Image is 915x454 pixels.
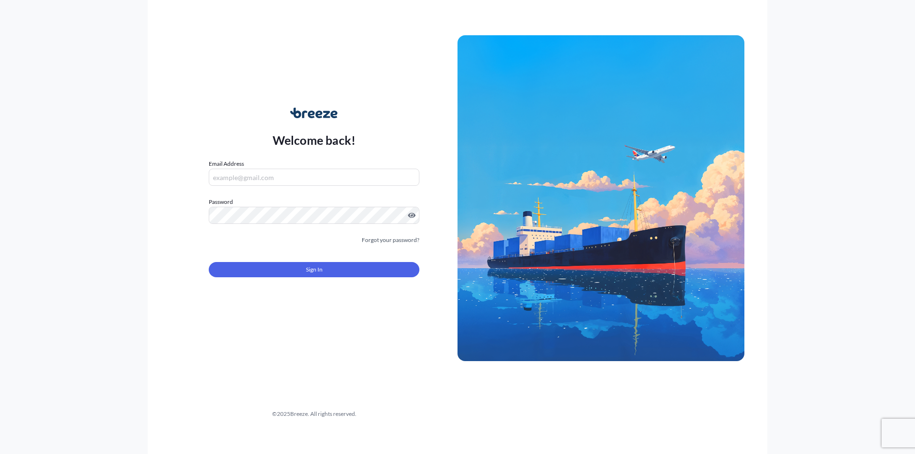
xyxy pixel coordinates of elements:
a: Forgot your password? [362,235,419,245]
input: example@gmail.com [209,169,419,186]
button: Show password [408,212,416,219]
button: Sign In [209,262,419,277]
label: Password [209,197,419,207]
span: Sign In [306,265,323,274]
label: Email Address [209,159,244,169]
p: Welcome back! [273,132,356,148]
img: Ship illustration [457,35,744,361]
div: © 2025 Breeze. All rights reserved. [171,409,457,419]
